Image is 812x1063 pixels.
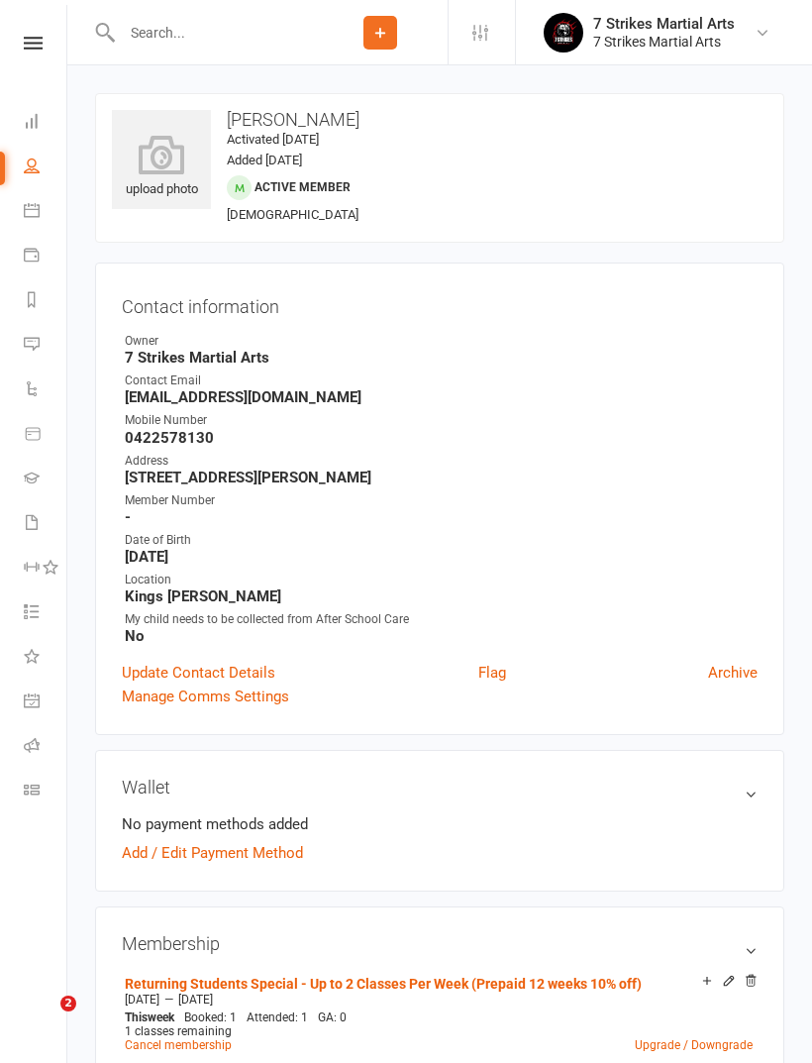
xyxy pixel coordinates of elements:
[125,452,758,471] div: Address
[227,153,302,167] time: Added [DATE]
[125,531,758,550] div: Date of Birth
[125,610,758,629] div: My child needs to be collected from After School Care
[24,725,68,770] a: Roll call kiosk mode
[318,1010,347,1024] span: GA: 0
[125,411,758,430] div: Mobile Number
[184,1010,237,1024] span: Booked: 1
[122,289,758,317] h3: Contact information
[125,429,758,447] strong: 0422578130
[112,135,211,200] div: upload photo
[120,1010,179,1024] div: week
[122,661,275,685] a: Update Contact Details
[116,19,313,47] input: Search...
[125,1024,232,1038] span: 1 classes remaining
[125,491,758,510] div: Member Number
[125,349,758,367] strong: 7 Strikes Martial Arts
[20,996,67,1043] iframe: Intercom live chat
[24,190,68,235] a: Calendar
[122,933,758,954] h3: Membership
[122,777,758,797] h3: Wallet
[125,976,642,992] a: Returning Students Special - Up to 2 Classes Per Week (Prepaid 12 weeks 10% off)
[24,681,68,725] a: General attendance kiosk mode
[593,33,735,51] div: 7 Strikes Martial Arts
[60,996,76,1011] span: 2
[24,235,68,279] a: Payments
[120,992,758,1008] div: —
[125,548,758,566] strong: [DATE]
[247,1010,308,1024] span: Attended: 1
[125,1010,148,1024] span: This
[125,372,758,390] div: Contact Email
[24,413,68,458] a: Product Sales
[24,101,68,146] a: Dashboard
[122,812,758,836] li: No payment methods added
[24,636,68,681] a: What's New
[24,770,68,814] a: Class kiosk mode
[227,207,358,222] span: [DEMOGRAPHIC_DATA]
[254,180,351,194] span: Active member
[125,571,758,589] div: Location
[544,13,583,53] img: thumb_image1688936223.png
[593,15,735,33] div: 7 Strikes Martial Arts
[478,661,506,685] a: Flag
[125,993,159,1007] span: [DATE]
[125,469,758,486] strong: [STREET_ADDRESS][PERSON_NAME]
[125,587,758,605] strong: Kings [PERSON_NAME]
[125,508,758,526] strong: -
[125,627,758,645] strong: No
[125,1038,232,1052] a: Cancel membership
[24,279,68,324] a: Reports
[635,1038,753,1052] a: Upgrade / Downgrade
[125,332,758,351] div: Owner
[227,132,319,147] time: Activated [DATE]
[122,841,303,865] a: Add / Edit Payment Method
[112,110,767,130] h3: [PERSON_NAME]
[24,146,68,190] a: People
[122,685,289,708] a: Manage Comms Settings
[178,993,213,1007] span: [DATE]
[708,661,758,685] a: Archive
[125,388,758,406] strong: [EMAIL_ADDRESS][DOMAIN_NAME]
